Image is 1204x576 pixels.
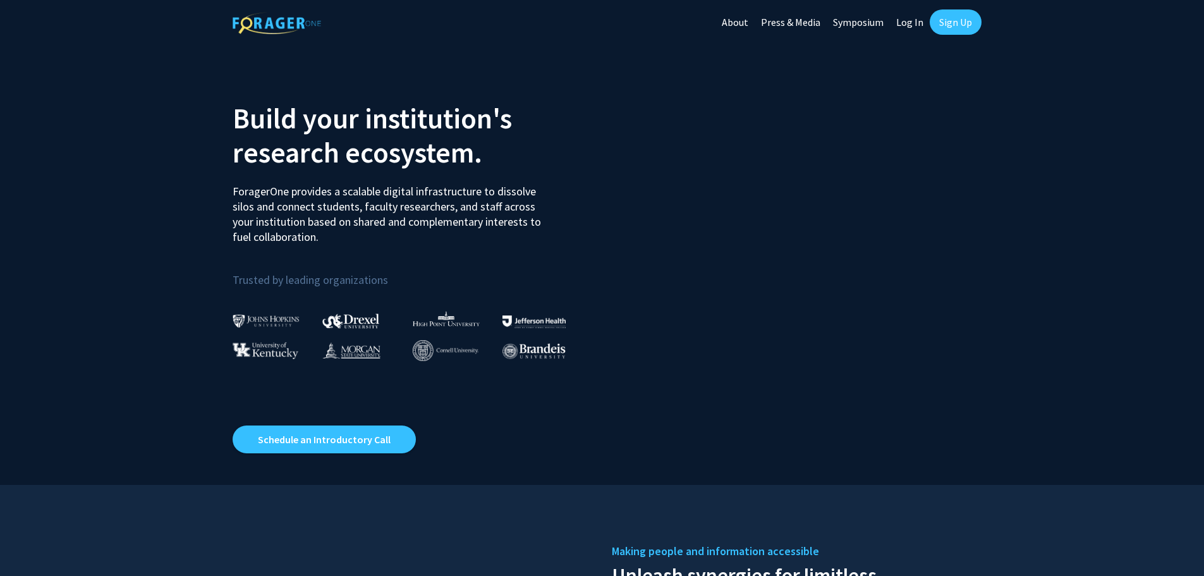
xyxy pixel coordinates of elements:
[233,314,300,328] img: Johns Hopkins University
[502,343,566,359] img: Brandeis University
[233,101,593,169] h2: Build your institution's research ecosystem.
[233,175,550,245] p: ForagerOne provides a scalable digital infrastructure to dissolve silos and connect students, fac...
[233,342,298,359] img: University of Kentucky
[413,340,478,361] img: Cornell University
[322,314,379,328] img: Drexel University
[612,542,972,561] h5: Making people and information accessible
[233,12,321,34] img: ForagerOne Logo
[322,342,380,358] img: Morgan State University
[930,9,982,35] a: Sign Up
[502,316,566,328] img: Thomas Jefferson University
[233,426,416,453] a: Opens in a new tab
[233,255,593,290] p: Trusted by leading organizations
[413,311,480,326] img: High Point University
